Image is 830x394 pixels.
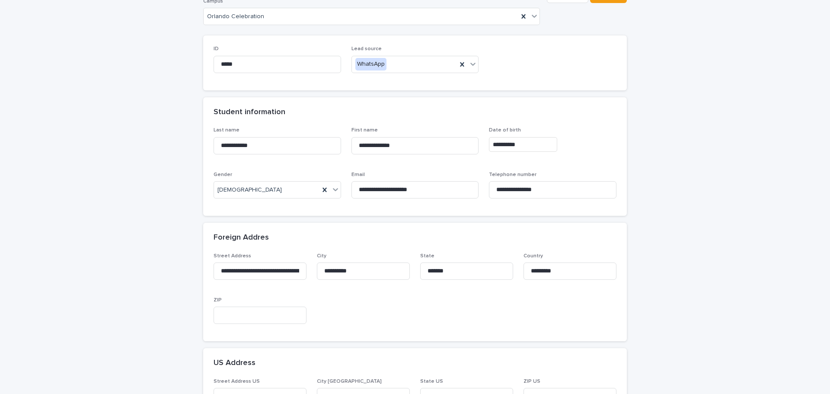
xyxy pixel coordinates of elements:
h2: Student information [214,108,285,117]
span: Gender [214,172,232,177]
span: ZIP [214,298,222,303]
span: Telephone number [489,172,536,177]
span: ID [214,46,219,51]
span: City [GEOGRAPHIC_DATA] [317,379,382,384]
span: Date of birth [489,128,521,133]
span: Lead source [351,46,382,51]
span: Email [351,172,365,177]
span: First name [351,128,378,133]
h2: US Address [214,359,255,368]
span: City [317,253,326,259]
h2: Foreign Addres [214,233,269,243]
span: [DEMOGRAPHIC_DATA] [217,186,282,195]
span: Orlando Celebration [207,13,264,20]
span: Street Address [214,253,251,259]
span: ZIP US [524,379,540,384]
span: Country [524,253,543,259]
span: Last name [214,128,239,133]
span: State [420,253,434,259]
span: Street Address US [214,379,260,384]
div: WhatsApp [355,58,386,70]
span: State US [420,379,443,384]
